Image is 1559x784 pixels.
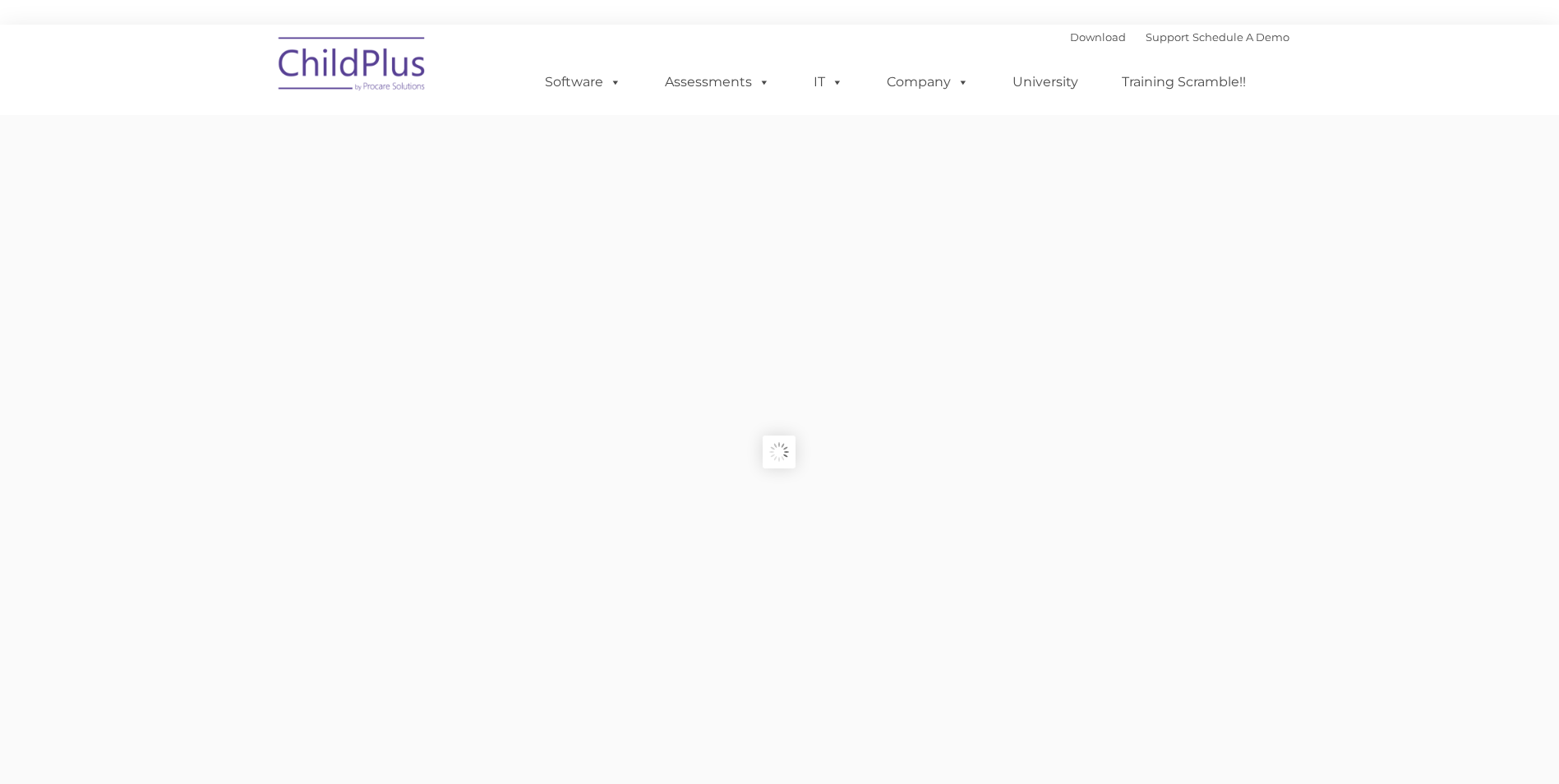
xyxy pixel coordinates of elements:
[270,25,435,108] img: ChildPlus by Procare Solutions
[1192,30,1289,44] a: Schedule A Demo
[797,66,860,99] a: IT
[870,66,985,99] a: Company
[1105,66,1262,99] a: Training Scramble!!
[648,66,786,99] a: Assessments
[996,66,1095,99] a: University
[1070,30,1126,44] a: Download
[528,66,638,99] a: Software
[1070,30,1289,44] font: |
[1146,30,1189,44] a: Support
